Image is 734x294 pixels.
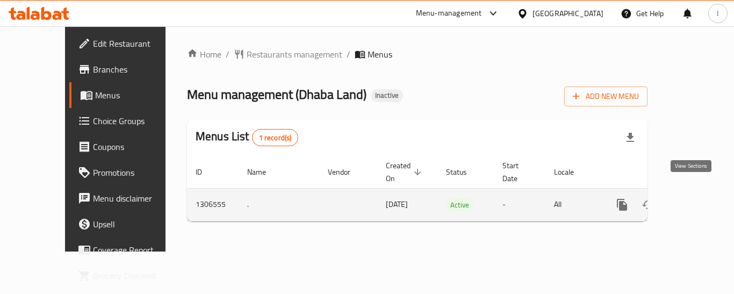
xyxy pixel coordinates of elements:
[93,63,179,76] span: Branches
[573,90,639,103] span: Add New Menu
[554,166,588,178] span: Locale
[226,48,229,61] li: /
[93,192,179,205] span: Menu disclaimer
[601,156,721,189] th: Actions
[93,114,179,127] span: Choice Groups
[69,56,188,82] a: Branches
[69,263,188,289] a: Grocery Checklist
[187,48,221,61] a: Home
[532,8,603,19] div: [GEOGRAPHIC_DATA]
[252,129,299,146] div: Total records count
[416,7,482,20] div: Menu-management
[386,159,424,185] span: Created On
[247,48,342,61] span: Restaurants management
[502,159,532,185] span: Start Date
[69,134,188,160] a: Coupons
[234,48,342,61] a: Restaurants management
[187,82,366,106] span: Menu management ( Dhaba Land )
[187,188,239,221] td: 1306555
[446,166,481,178] span: Status
[328,166,364,178] span: Vendor
[609,192,635,218] button: more
[93,166,179,179] span: Promotions
[69,82,188,108] a: Menus
[368,48,392,61] span: Menus
[386,197,408,211] span: [DATE]
[69,185,188,211] a: Menu disclaimer
[93,218,179,231] span: Upsell
[617,125,643,150] div: Export file
[95,89,179,102] span: Menus
[196,166,216,178] span: ID
[69,237,188,263] a: Coverage Report
[69,31,188,56] a: Edit Restaurant
[196,128,298,146] h2: Menus List
[69,211,188,237] a: Upsell
[717,8,718,19] span: I
[253,133,298,143] span: 1 record(s)
[93,269,179,282] span: Grocery Checklist
[69,160,188,185] a: Promotions
[93,140,179,153] span: Coupons
[564,87,647,106] button: Add New Menu
[371,89,403,102] div: Inactive
[494,188,545,221] td: -
[446,198,473,211] div: Active
[347,48,350,61] li: /
[187,156,721,221] table: enhanced table
[446,199,473,211] span: Active
[545,188,601,221] td: All
[93,243,179,256] span: Coverage Report
[187,48,647,61] nav: breadcrumb
[239,188,319,221] td: .
[371,91,403,100] span: Inactive
[69,108,188,134] a: Choice Groups
[93,37,179,50] span: Edit Restaurant
[247,166,280,178] span: Name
